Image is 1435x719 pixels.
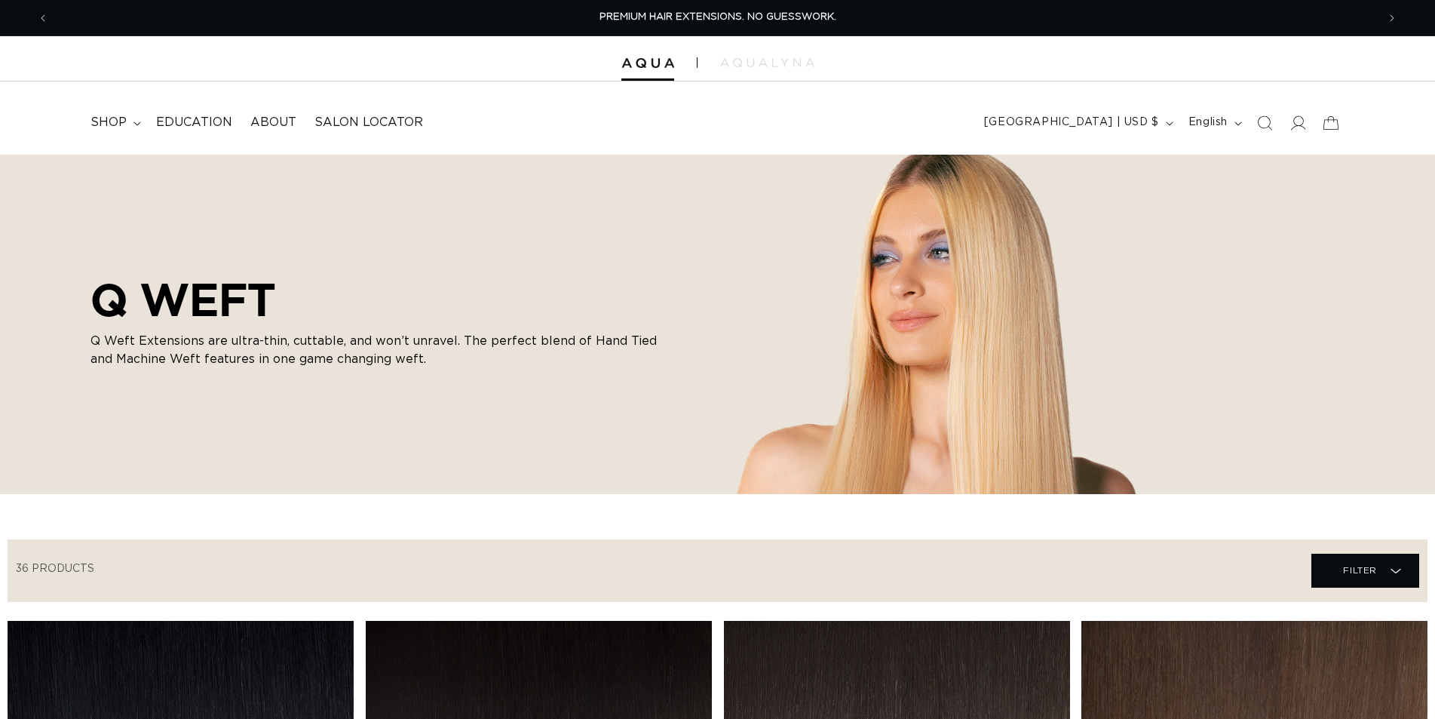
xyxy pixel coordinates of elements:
[1179,109,1248,137] button: English
[975,109,1179,137] button: [GEOGRAPHIC_DATA] | USD $
[599,12,836,22] span: PREMIUM HAIR EXTENSIONS. NO GUESSWORK.
[90,332,664,368] p: Q Weft Extensions are ultra-thin, cuttable, and won’t unravel. The perfect blend of Hand Tied and...
[16,564,94,574] span: 36 products
[156,115,232,131] span: Education
[1311,554,1419,588] summary: Filter
[984,115,1159,131] span: [GEOGRAPHIC_DATA] | USD $
[26,4,60,32] button: Previous announcement
[1248,106,1281,140] summary: Search
[1343,556,1377,585] span: Filter
[720,58,814,67] img: aqualyna.com
[314,115,423,131] span: Salon Locator
[90,273,664,326] h2: Q WEFT
[1188,115,1228,131] span: English
[1375,4,1409,32] button: Next announcement
[305,106,432,140] a: Salon Locator
[250,115,296,131] span: About
[90,115,127,131] span: shop
[147,106,241,140] a: Education
[621,58,674,69] img: Aqua Hair Extensions
[81,106,147,140] summary: shop
[241,106,305,140] a: About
